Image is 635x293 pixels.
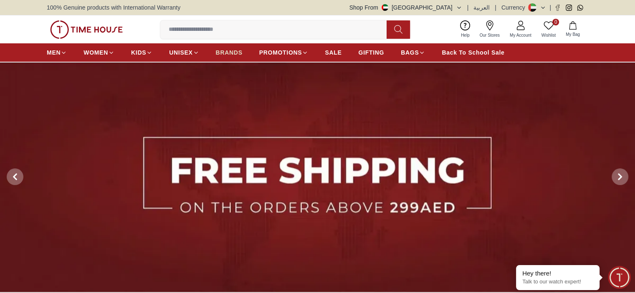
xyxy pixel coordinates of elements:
div: Hey there! [522,269,593,278]
span: 0 [552,19,559,25]
span: UNISEX [169,48,192,57]
button: العربية [473,3,490,12]
a: Our Stores [475,19,505,40]
span: PROMOTIONS [259,48,302,57]
a: PROMOTIONS [259,45,309,60]
span: KIDS [131,48,146,57]
a: BAGS [401,45,425,60]
span: MEN [47,48,61,57]
img: United Arab Emirates [382,4,388,11]
span: Help [458,32,473,38]
span: My Account [506,32,535,38]
span: BAGS [401,48,419,57]
a: 0Wishlist [536,19,561,40]
a: Whatsapp [577,5,583,11]
div: Currency [501,3,529,12]
img: ... [50,20,123,39]
span: SALE [325,48,342,57]
a: GIFTING [358,45,384,60]
span: WOMEN [83,48,108,57]
a: UNISEX [169,45,199,60]
p: Talk to our watch expert! [522,278,593,285]
a: Help [456,19,475,40]
a: SALE [325,45,342,60]
div: Chat Widget [608,266,631,289]
span: Wishlist [538,32,559,38]
a: Instagram [566,5,572,11]
a: MEN [47,45,67,60]
span: | [549,3,551,12]
a: Back To School Sale [442,45,504,60]
span: Our Stores [476,32,503,38]
span: 100% Genuine products with International Warranty [47,3,180,12]
span: Back To School Sale [442,48,504,57]
button: My Bag [561,20,585,39]
span: GIFTING [358,48,384,57]
a: WOMEN [83,45,114,60]
a: Facebook [554,5,561,11]
a: KIDS [131,45,152,60]
button: Shop From[GEOGRAPHIC_DATA] [349,3,462,12]
a: BRANDS [216,45,243,60]
span: | [495,3,496,12]
span: BRANDS [216,48,243,57]
span: | [467,3,469,12]
span: My Bag [562,31,583,38]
